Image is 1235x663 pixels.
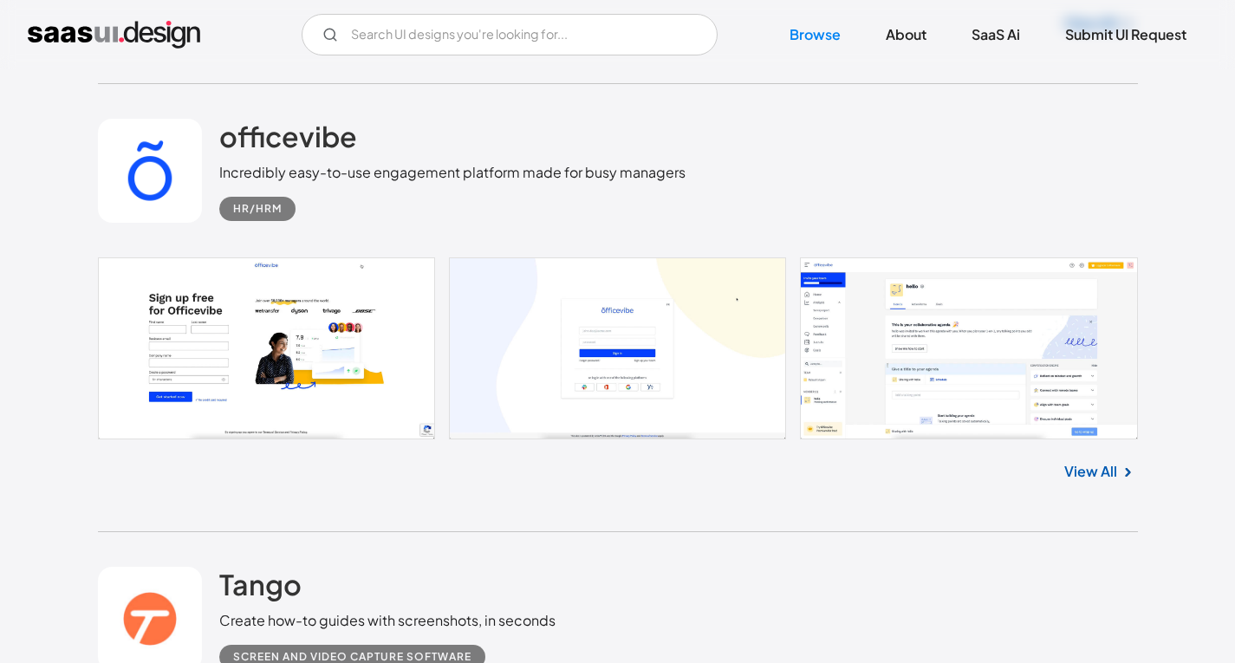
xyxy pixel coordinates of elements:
h2: Tango [219,567,302,601]
a: View All [1064,461,1117,482]
a: officevibe [219,119,357,162]
h2: officevibe [219,119,357,153]
a: home [28,21,200,49]
a: Submit UI Request [1044,16,1207,54]
div: Incredibly easy-to-use engagement platform made for busy managers [219,162,686,183]
a: Tango [219,567,302,610]
div: HR/HRM [233,198,282,219]
form: Email Form [302,14,718,55]
a: About [865,16,947,54]
a: SaaS Ai [951,16,1041,54]
div: Create how-to guides with screenshots, in seconds [219,610,556,631]
input: Search UI designs you're looking for... [302,14,718,55]
a: Browse [769,16,861,54]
